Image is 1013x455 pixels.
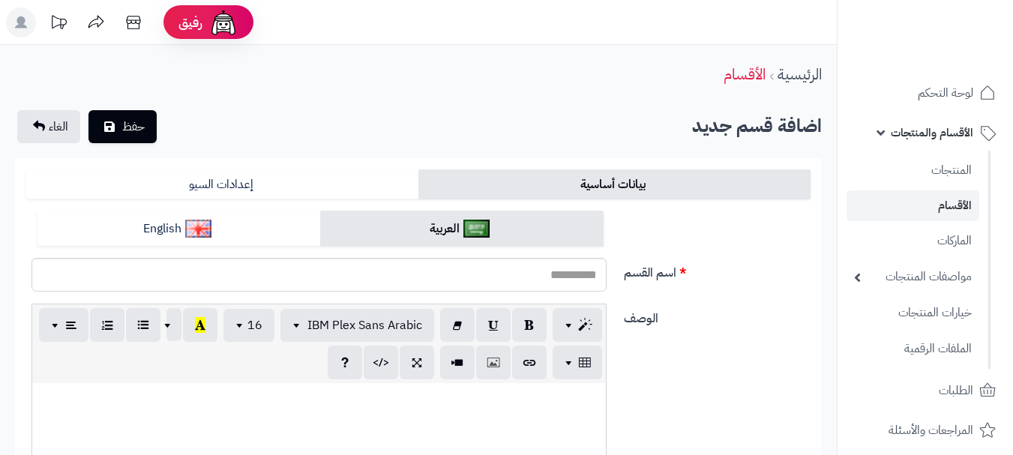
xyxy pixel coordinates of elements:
button: IBM Plex Sans Arabic [280,309,434,342]
a: مواصفات المنتجات [847,261,979,293]
a: المنتجات [847,154,979,187]
span: المراجعات والأسئلة [889,420,973,441]
a: تحديثات المنصة [40,7,77,41]
a: العربية [320,211,603,247]
a: الأقسام [724,63,766,85]
span: رفيق [178,13,202,31]
a: الرئيسية [778,63,822,85]
span: الأقسام والمنتجات [891,122,973,143]
label: الوصف [618,304,817,328]
span: IBM Plex Sans Arabic [307,316,422,334]
span: لوحة التحكم [918,82,973,103]
a: المراجعات والأسئلة [847,412,1004,448]
a: English [37,211,320,247]
a: الماركات [847,225,979,257]
b: اضافة قسم جديد [692,112,822,139]
a: الغاء [17,110,80,143]
img: العربية [463,220,490,238]
button: 16 [223,309,274,342]
a: الطلبات [847,373,1004,409]
img: English [185,220,211,238]
a: خيارات المنتجات [847,297,979,329]
label: اسم القسم [618,258,817,282]
span: الغاء [49,118,68,136]
a: بيانات أساسية [418,169,811,199]
a: إعدادات السيو [26,169,418,199]
img: ai-face.png [208,7,238,37]
span: حفظ [122,118,145,136]
span: الطلبات [939,380,973,401]
span: 16 [247,316,262,334]
a: الملفات الرقمية [847,333,979,365]
a: لوحة التحكم [847,75,1004,111]
button: حفظ [88,110,157,143]
a: الأقسام [847,190,979,221]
